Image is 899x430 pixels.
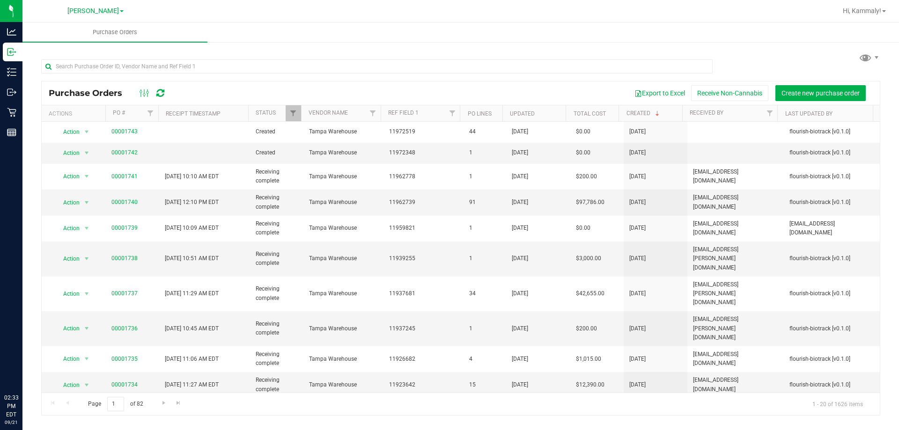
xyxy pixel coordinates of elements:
[389,198,458,207] span: 11962739
[576,289,604,298] span: $42,655.00
[165,324,219,333] span: [DATE] 10:45 AM EDT
[111,149,138,156] a: 00001742
[172,397,185,409] a: Go to the last page
[789,219,874,237] span: [EMAIL_ADDRESS][DOMAIN_NAME]
[629,355,646,364] span: [DATE]
[389,224,458,233] span: 11959821
[81,125,92,138] span: select
[805,397,870,411] span: 1 - 20 of 1626 items
[693,219,778,237] span: [EMAIL_ADDRESS][DOMAIN_NAME]
[626,110,661,117] a: Created
[576,148,590,157] span: $0.00
[80,397,151,411] span: Page of 82
[55,287,80,300] span: Action
[365,105,380,121] a: Filter
[693,376,778,394] span: [EMAIL_ADDRESS][DOMAIN_NAME]
[256,350,298,368] span: Receiving complete
[165,224,219,233] span: [DATE] 10:09 AM EDT
[389,127,458,136] span: 11972519
[165,355,219,364] span: [DATE] 11:06 AM EDT
[309,224,378,233] span: Tampa Warehouse
[309,127,378,136] span: Tampa Warehouse
[165,289,219,298] span: [DATE] 11:29 AM EDT
[576,324,597,333] span: $200.00
[389,289,458,298] span: 11937681
[444,105,460,121] a: Filter
[67,7,119,15] span: [PERSON_NAME]
[512,127,528,136] span: [DATE]
[55,146,80,160] span: Action
[389,254,458,263] span: 11939255
[629,254,646,263] span: [DATE]
[22,22,207,42] a: Purchase Orders
[4,419,18,426] p: 09/21
[111,356,138,362] a: 00001735
[107,397,124,411] input: 1
[775,85,866,101] button: Create new purchase order
[389,380,458,389] span: 11923642
[7,87,16,97] inline-svg: Outbound
[256,284,298,302] span: Receiving complete
[629,289,646,298] span: [DATE]
[469,355,501,364] span: 4
[111,199,138,205] a: 00001740
[512,380,528,389] span: [DATE]
[165,380,219,389] span: [DATE] 11:27 AM EDT
[55,170,80,183] span: Action
[55,196,80,209] span: Action
[469,324,501,333] span: 1
[55,322,80,335] span: Action
[469,380,501,389] span: 15
[789,355,874,364] span: flourish-biotrack [v0.1.0]
[512,289,528,298] span: [DATE]
[256,320,298,337] span: Receiving complete
[512,324,528,333] span: [DATE]
[789,198,874,207] span: flourish-biotrack [v0.1.0]
[256,109,276,116] a: Status
[165,254,219,263] span: [DATE] 10:51 AM EDT
[41,59,713,73] input: Search Purchase Order ID, Vendor Name and Ref Field 1
[693,350,778,368] span: [EMAIL_ADDRESS][DOMAIN_NAME]
[81,322,92,335] span: select
[512,254,528,263] span: [DATE]
[55,252,80,265] span: Action
[7,47,16,57] inline-svg: Inbound
[55,379,80,392] span: Action
[693,315,778,342] span: [EMAIL_ADDRESS][PERSON_NAME][DOMAIN_NAME]
[111,173,138,180] a: 00001741
[693,168,778,185] span: [EMAIL_ADDRESS][DOMAIN_NAME]
[512,224,528,233] span: [DATE]
[388,109,419,116] a: Ref Field 1
[309,324,378,333] span: Tampa Warehouse
[628,85,691,101] button: Export to Excel
[693,193,778,211] span: [EMAIL_ADDRESS][DOMAIN_NAME]
[389,148,458,157] span: 11972348
[165,198,219,207] span: [DATE] 12:10 PM EDT
[469,254,501,263] span: 1
[256,148,298,157] span: Created
[512,355,528,364] span: [DATE]
[111,128,138,135] a: 00001743
[789,172,874,181] span: flourish-biotrack [v0.1.0]
[789,324,874,333] span: flourish-biotrack [v0.1.0]
[629,172,646,181] span: [DATE]
[309,355,378,364] span: Tampa Warehouse
[469,127,501,136] span: 44
[576,224,590,233] span: $0.00
[789,148,874,157] span: flourish-biotrack [v0.1.0]
[309,198,378,207] span: Tampa Warehouse
[55,352,80,365] span: Action
[81,287,92,300] span: select
[785,110,833,117] a: Last Updated By
[309,254,378,263] span: Tampa Warehouse
[512,198,528,207] span: [DATE]
[165,172,219,181] span: [DATE] 10:10 AM EDT
[166,110,221,117] a: Receipt Timestamp
[389,324,458,333] span: 11937245
[309,172,378,181] span: Tampa Warehouse
[629,380,646,389] span: [DATE]
[7,67,16,77] inline-svg: Inventory
[576,254,601,263] span: $3,000.00
[81,352,92,365] span: select
[576,355,601,364] span: $1,015.00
